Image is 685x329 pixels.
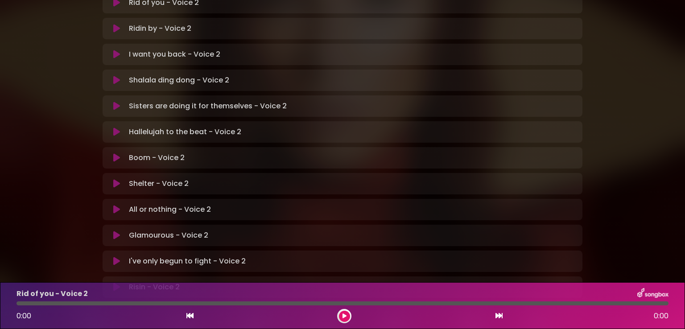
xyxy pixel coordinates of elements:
[129,23,191,34] p: Ridin by - Voice 2
[129,152,185,163] p: Boom - Voice 2
[129,101,287,111] p: Sisters are doing it for themselves - Voice 2
[129,49,220,60] p: I want you back - Voice 2
[129,178,189,189] p: Shelter - Voice 2
[129,75,229,86] p: Shalala ding dong - Voice 2
[129,204,211,215] p: All or nothing - Voice 2
[129,256,246,267] p: I've only begun to fight - Voice 2
[129,230,208,241] p: Glamourous - Voice 2
[17,288,88,299] p: Rid of you - Voice 2
[637,288,668,300] img: songbox-logo-white.png
[17,311,31,321] span: 0:00
[654,311,668,321] span: 0:00
[129,127,241,137] p: Hallelujah to the beat - Voice 2
[129,282,180,292] p: Risin - Voice 2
